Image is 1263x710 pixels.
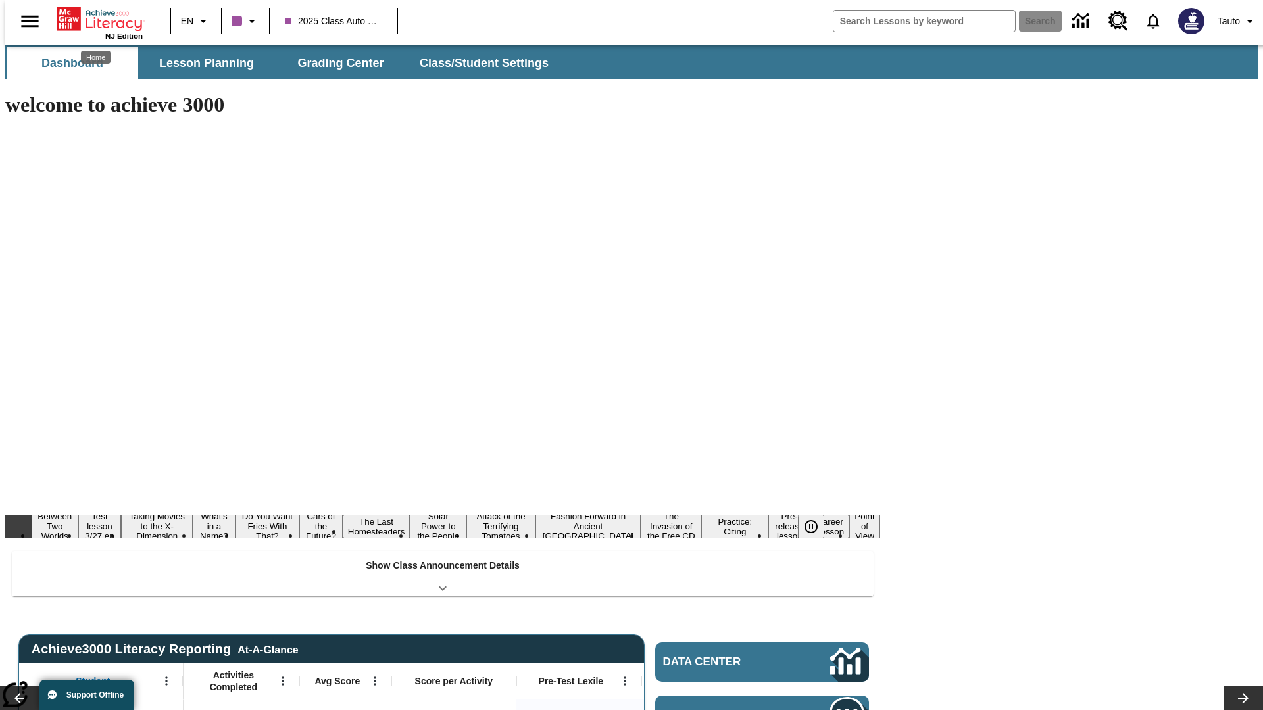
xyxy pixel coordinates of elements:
span: EN [181,14,193,28]
button: Slide 4 What's in a Name? [193,509,235,543]
button: Select a new avatar [1170,4,1212,38]
button: Language: EN, Select a language [175,9,217,33]
button: Slide 2 Test lesson 3/27 en [78,509,122,543]
span: Data Center [663,655,786,669]
button: Pause [798,515,824,538]
button: Slide 11 The Invasion of the Free CD [641,509,701,543]
span: Pre-Test Lexile [539,675,604,687]
button: Slide 8 Solar Power to the People [410,509,466,543]
a: Resource Center, Will open in new tab [1101,3,1136,39]
a: Data Center [655,642,869,682]
button: Class/Student Settings [409,47,559,79]
div: SubNavbar [5,45,1258,79]
span: Student [76,675,110,687]
button: Slide 1 Between Two Worlds [32,509,78,543]
button: Grading Center [275,47,407,79]
button: Open Menu [365,671,385,691]
button: Support Offline [39,680,134,710]
div: Show Class Announcement Details [12,551,874,596]
input: search field [833,11,1015,32]
button: Profile/Settings [1212,9,1263,33]
button: Slide 10 Fashion Forward in Ancient Rome [535,509,641,543]
a: Data Center [1064,3,1101,39]
button: Lesson carousel, Next [1224,686,1263,710]
div: Pause [798,515,837,538]
p: Show Class Announcement Details [366,559,520,573]
button: Slide 13 Pre-release lesson [768,509,810,543]
button: Slide 12 Mixed Practice: Citing Evidence [701,505,768,548]
div: SubNavbar [5,47,560,79]
button: Open Menu [273,671,293,691]
button: Open Menu [615,671,635,691]
span: Score per Activity [415,675,493,687]
div: Home [57,5,143,40]
a: Notifications [1136,4,1170,38]
button: Slide 7 The Last Homesteaders [343,515,410,538]
button: Class color is purple. Change class color [226,9,265,33]
a: Home [57,6,143,32]
span: Achieve3000 Literacy Reporting [32,642,299,657]
span: Tauto [1218,14,1240,28]
button: Slide 9 Attack of the Terrifying Tomatoes [466,509,535,543]
button: Open Menu [157,671,176,691]
span: Support Offline [66,690,124,699]
button: Lesson Planning [141,47,272,79]
span: NJ Edition [105,32,143,40]
button: Slide 5 Do You Want Fries With That? [235,509,300,543]
button: Slide 6 Cars of the Future? [299,509,343,543]
span: Avg Score [314,675,360,687]
span: 2025 Class Auto Grade 13 [285,14,382,28]
button: Slide 15 Point of View [849,509,880,543]
div: Home [81,51,111,64]
button: Slide 3 Taking Movies to the X-Dimension [121,509,193,543]
h1: welcome to achieve 3000 [5,93,880,117]
img: Avatar [1178,8,1204,34]
body: Maximum 600 characters Press Escape to exit toolbar Press Alt + F10 to reach toolbar [5,11,192,22]
button: Open side menu [11,2,49,41]
span: Activities Completed [190,669,277,693]
button: Dashboard [7,47,138,79]
div: At-A-Glance [237,642,298,656]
